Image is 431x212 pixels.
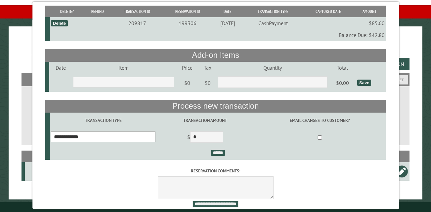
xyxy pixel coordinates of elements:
td: [DATE] [212,17,243,29]
div: Delete [51,20,68,26]
th: Site [25,151,48,162]
div: Save [357,80,371,86]
th: Captured Date [303,6,354,17]
td: Tax [199,62,217,74]
h2: Filters [22,73,409,86]
th: Reservation ID [163,6,212,17]
th: Delete? [50,6,84,17]
th: Refund [84,6,111,17]
td: CashPayment [243,17,303,29]
h1: Reservations [22,37,409,55]
td: $85.60 [353,17,386,29]
th: Date [212,6,243,17]
td: 199306 [163,17,212,29]
td: Date [49,62,72,74]
td: $0.00 [328,74,356,92]
label: Email changes to customer? [255,117,385,124]
td: Balance Due: $42.80 [50,29,386,41]
label: Transaction Amount [158,117,253,124]
td: Item [72,62,175,74]
div: E3 [27,168,47,175]
td: Total [328,62,356,74]
th: Process new transaction [45,100,386,112]
th: Amount [353,6,386,17]
th: Transaction ID [111,6,163,17]
th: Transaction Type [243,6,303,17]
td: $ [156,128,253,147]
td: Price [175,62,198,74]
th: Add-on Items [45,49,386,61]
td: $0 [199,74,217,92]
td: 209817 [111,17,163,29]
label: Reservation comments: [45,168,386,174]
label: Transaction Type [51,117,156,124]
td: Quantity [217,62,329,74]
td: $0 [175,74,198,92]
